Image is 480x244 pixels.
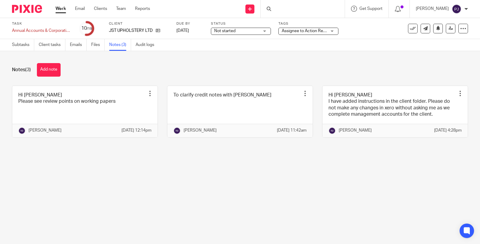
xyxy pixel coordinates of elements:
a: Clients [94,6,107,12]
p: [PERSON_NAME] [416,6,449,12]
a: Client tasks [39,39,65,51]
a: Emails [70,39,87,51]
div: Annual Accounts &amp; Corporation Tax Return - April 30, 2025 [12,28,72,34]
a: Audit logs [136,39,159,51]
a: Work [55,6,66,12]
button: Add note [37,63,61,77]
span: Not started [214,29,235,33]
a: Notes (3) [109,39,131,51]
p: [DATE] 4:28pm [434,127,462,133]
label: Status [211,21,271,26]
span: [DATE] [176,29,189,33]
p: [DATE] 11:42am [277,127,307,133]
label: Due by [176,21,203,26]
a: Email [75,6,85,12]
p: [PERSON_NAME] [28,127,61,133]
small: /19 [87,27,92,30]
img: svg%3E [173,127,181,134]
a: Reports [135,6,150,12]
a: Files [91,39,105,51]
label: Task [12,21,72,26]
div: Annual Accounts & Corporation Tax Return - [DATE] [12,28,72,34]
h1: Notes [12,67,31,73]
label: Tags [278,21,338,26]
a: Subtasks [12,39,34,51]
span: Assignee to Action Review Comments [282,29,353,33]
label: Client [109,21,169,26]
span: (3) [25,67,31,72]
img: svg%3E [452,4,461,14]
p: JST UPHOLSTERY LTD [109,28,153,34]
a: Team [116,6,126,12]
p: [PERSON_NAME] [184,127,217,133]
span: Get Support [359,7,382,11]
img: svg%3E [328,127,336,134]
p: [DATE] 12:14pm [121,127,151,133]
img: svg%3E [18,127,25,134]
p: [PERSON_NAME] [339,127,372,133]
div: 10 [81,25,92,32]
img: Pixie [12,5,42,13]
